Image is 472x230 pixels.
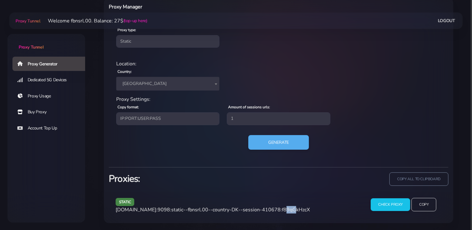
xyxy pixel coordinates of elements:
h3: Proxies: [109,172,275,185]
a: Buy Proxy [12,105,90,119]
label: Copy format: [117,104,139,110]
a: Proxy Tunnel [7,34,85,50]
input: copy all to clipboard [389,172,448,186]
button: Generate [248,135,309,150]
a: Proxy Usage [12,89,90,103]
a: Dedicated 5G Devices [12,73,90,87]
div: Location: [112,60,445,68]
span: Proxy Tunnel [19,44,44,50]
span: Denmark [120,79,216,88]
li: Welcome fbnsrl.00. Balance: 27$ [40,17,147,25]
span: static [116,198,135,206]
a: Proxy Generator [12,57,90,71]
input: Check Proxy [371,198,410,211]
label: Proxy type: [117,27,136,33]
div: Proxy Settings: [112,96,445,103]
span: Denmark [116,77,219,91]
h6: Proxy Manager [109,3,304,11]
a: Logout [438,15,455,26]
span: [DOMAIN_NAME]:9098:static--fbnsrl.00--country-DK--session-410678:f89qGkHzcX [116,206,310,213]
input: Copy [411,198,436,211]
iframe: Webchat Widget [442,200,464,222]
span: Proxy Tunnel [16,18,40,24]
a: Proxy Tunnel [14,16,40,26]
label: Country: [117,69,132,74]
a: Account Top Up [12,121,90,135]
a: (top-up here) [123,17,147,24]
label: Amount of sessions urls: [228,104,270,110]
